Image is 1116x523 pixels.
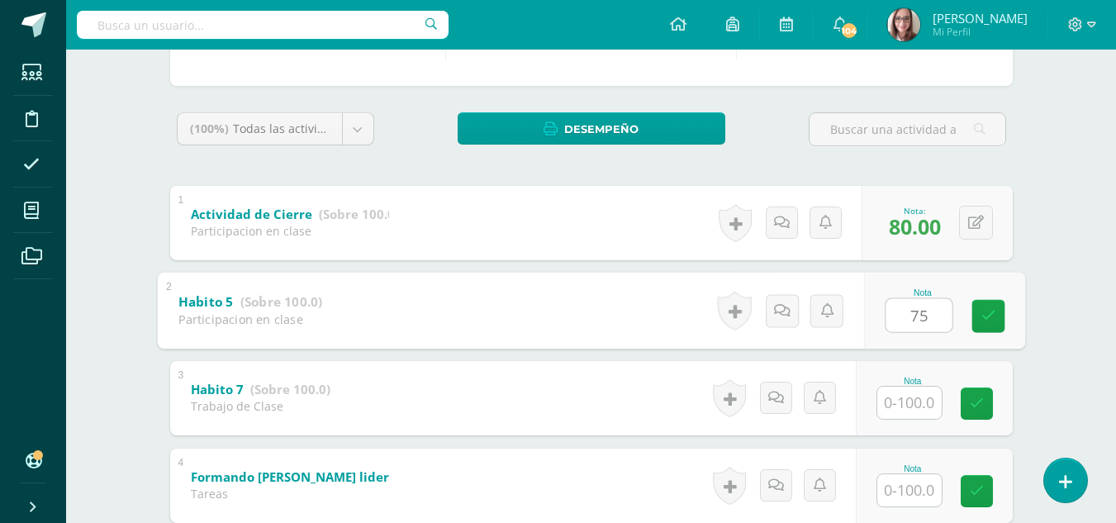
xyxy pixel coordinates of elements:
[178,113,373,145] a: (100%)Todas las actividades de esta unidad
[191,223,389,239] div: Participacion en clase
[840,21,858,40] span: 104
[889,212,941,240] span: 80.00
[191,468,478,485] b: Formando [PERSON_NAME] lideres septiembre
[250,381,330,397] strong: (Sobre 100.0)
[885,288,960,297] div: Nota
[178,311,322,327] div: Participacion en clase
[191,377,330,403] a: Habito 7 (Sobre 100.0)
[887,8,920,41] img: 11e318c0762c31058ab6ca225cab9c5d.png
[933,25,1028,39] span: Mi Perfil
[77,11,449,39] input: Busca un usuario...
[191,398,330,414] div: Trabajo de Clase
[877,387,942,419] input: 0-100.0
[233,121,438,136] span: Todas las actividades de esta unidad
[191,206,312,222] b: Actividad de Cierre
[191,381,244,397] b: Habito 7
[191,202,399,228] a: Actividad de Cierre (Sobre 100.0)
[458,112,725,145] a: Desempeño
[191,486,389,502] div: Tareas
[877,474,942,506] input: 0-100.0
[886,298,952,331] input: 0-100.0
[933,10,1028,26] span: [PERSON_NAME]
[190,121,229,136] span: (100%)
[178,288,322,315] a: Habito 5 (Sobre 100.0)
[564,114,639,145] span: Desempeño
[240,292,322,310] strong: (Sobre 100.0)
[889,205,941,216] div: Nota:
[178,292,233,310] b: Habito 5
[319,206,399,222] strong: (Sobre 100.0)
[876,464,949,473] div: Nota
[191,464,565,491] a: Formando [PERSON_NAME] lideres septiembre
[810,113,1005,145] input: Buscar una actividad aquí...
[876,377,949,386] div: Nota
